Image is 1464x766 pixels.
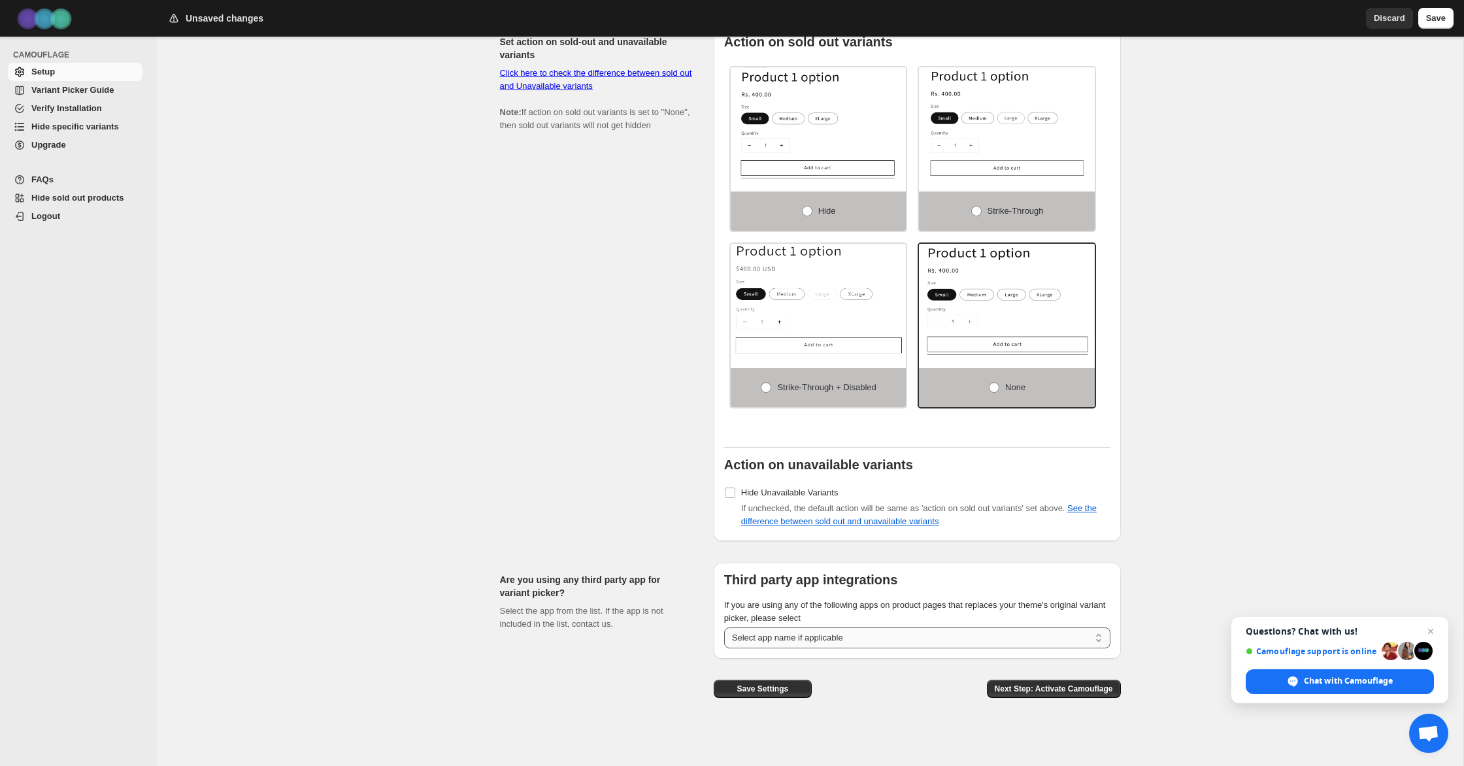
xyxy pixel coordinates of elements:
span: Hide [818,206,836,216]
button: Discard [1366,8,1413,29]
b: Action on sold out variants [724,35,893,49]
a: Logout [8,207,142,225]
span: FAQs [31,175,54,184]
span: Logout [31,211,60,221]
img: None [919,244,1095,355]
span: Chat with Camouflage [1304,675,1393,687]
button: Save Settings [714,680,812,698]
a: Variant Picker Guide [8,81,142,99]
img: Strike-through [919,67,1095,178]
img: Strike-through + Disabled [731,244,907,355]
span: Strike-through [988,206,1044,216]
a: Verify Installation [8,99,142,118]
img: Hide [731,67,907,178]
h2: Set action on sold-out and unavailable variants [500,35,693,61]
span: Next Step: Activate Camouflage [995,684,1113,694]
span: Strike-through + Disabled [777,382,876,392]
span: Discard [1374,12,1405,25]
b: Action on unavailable variants [724,458,913,472]
a: Click here to check the difference between sold out and Unavailable variants [500,68,692,91]
h2: Are you using any third party app for variant picker? [500,573,693,599]
span: Save [1426,12,1446,25]
span: Verify Installation [31,103,102,113]
span: Variant Picker Guide [31,85,114,95]
a: Hide specific variants [8,118,142,136]
span: Upgrade [31,140,66,150]
span: Hide sold out products [31,193,124,203]
span: Setup [31,67,55,76]
button: Next Step: Activate Camouflage [987,680,1121,698]
b: Third party app integrations [724,573,898,587]
span: Questions? Chat with us! [1246,626,1434,637]
span: Hide specific variants [31,122,119,131]
span: If action on sold out variants is set to "None", then sold out variants will not get hidden [500,68,692,130]
span: Camouflage support is online [1246,646,1377,656]
span: Chat with Camouflage [1246,669,1434,694]
a: Hide sold out products [8,189,142,207]
span: CAMOUFLAGE [13,50,148,60]
span: If you are using any of the following apps on product pages that replaces your theme's original v... [724,600,1106,623]
span: Hide Unavailable Variants [741,488,839,497]
a: Open chat [1409,714,1448,753]
span: Save Settings [737,684,788,694]
b: Note: [500,107,522,117]
a: Setup [8,63,142,81]
span: If unchecked, the default action will be same as 'action on sold out variants' set above. [741,503,1097,526]
h2: Unsaved changes [186,12,263,25]
span: Select the app from the list. If the app is not included in the list, contact us. [500,606,663,629]
button: Save [1418,8,1454,29]
a: FAQs [8,171,142,189]
a: Upgrade [8,136,142,154]
span: None [1005,382,1025,392]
